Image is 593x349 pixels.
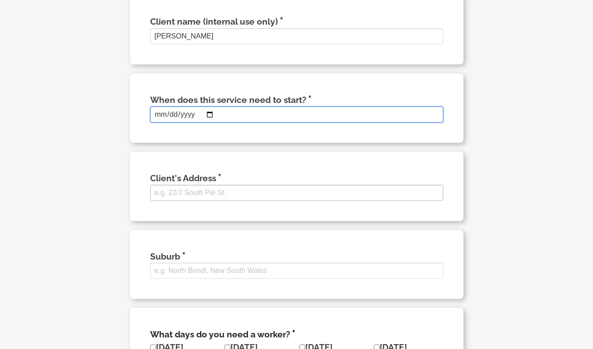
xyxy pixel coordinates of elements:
label: Client name (internal use only) [150,17,278,26]
label: Suburb [150,251,180,261]
label: When does this service need to start? [150,95,306,105]
input: e.g. 22/7 South Pie St. [150,185,443,201]
input: e.g. Joan Rivers [150,28,443,44]
input: e.g. 2021-11-29 [150,106,443,123]
input: e.g. North Bondi, New South Wales [150,263,443,279]
label: Client's Address [150,173,216,183]
label: What days do you need a worker? [150,329,290,339]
